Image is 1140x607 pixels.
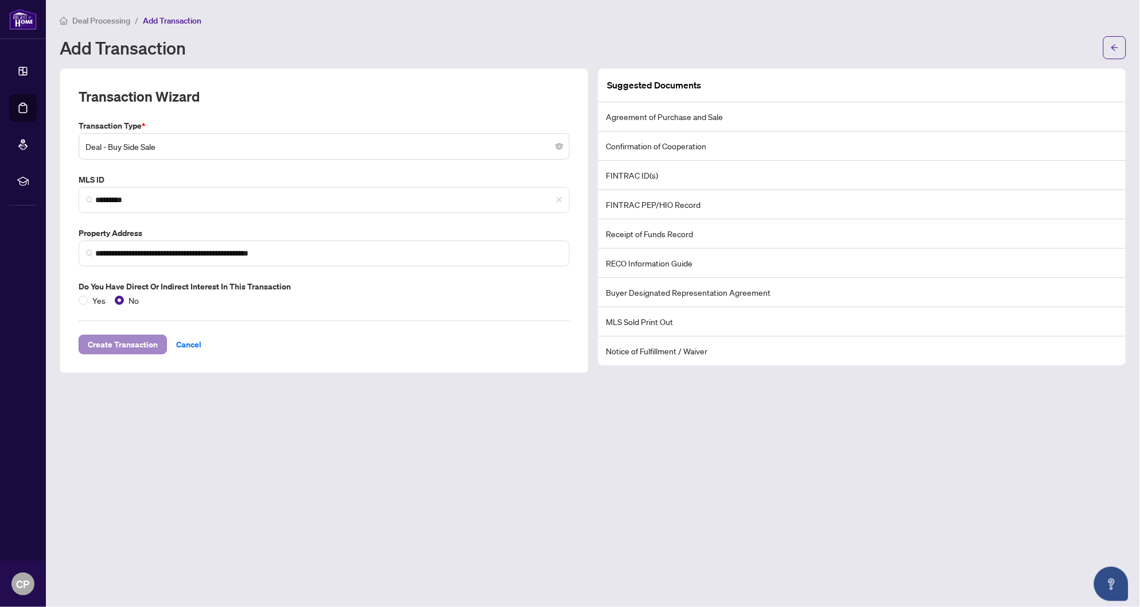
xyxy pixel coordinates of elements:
[124,294,143,307] span: No
[86,250,93,257] img: search_icon
[17,576,30,592] span: CP
[79,227,570,239] label: Property Address
[9,9,37,30] img: logo
[86,196,93,203] img: search_icon
[85,136,563,157] span: Deal - Buy Side Sale
[88,294,110,307] span: Yes
[1094,567,1129,601] button: Open asap
[79,173,570,186] label: MLS ID
[60,38,186,57] h1: Add Transaction
[167,335,211,354] button: Cancel
[72,16,130,26] span: Deal Processing
[176,335,201,354] span: Cancel
[143,16,201,26] span: Add Transaction
[598,102,1126,132] li: Agreement of Purchase and Sale
[88,335,158,354] span: Create Transaction
[598,307,1126,337] li: MLS Sold Print Out
[598,132,1126,161] li: Confirmation of Cooperation
[556,143,563,150] span: close-circle
[598,219,1126,249] li: Receipt of Funds Record
[608,78,702,92] article: Suggested Documents
[135,14,138,27] li: /
[79,335,167,354] button: Create Transaction
[60,17,68,25] span: home
[556,196,563,203] span: close
[598,249,1126,278] li: RECO Information Guide
[598,278,1126,307] li: Buyer Designated Representation Agreement
[79,87,200,106] h2: Transaction Wizard
[79,119,570,132] label: Transaction Type
[598,190,1126,219] li: FINTRAC PEP/HIO Record
[1111,44,1119,52] span: arrow-left
[79,280,570,293] label: Do you have direct or indirect interest in this transaction
[598,337,1126,365] li: Notice of Fulfillment / Waiver
[598,161,1126,190] li: FINTRAC ID(s)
